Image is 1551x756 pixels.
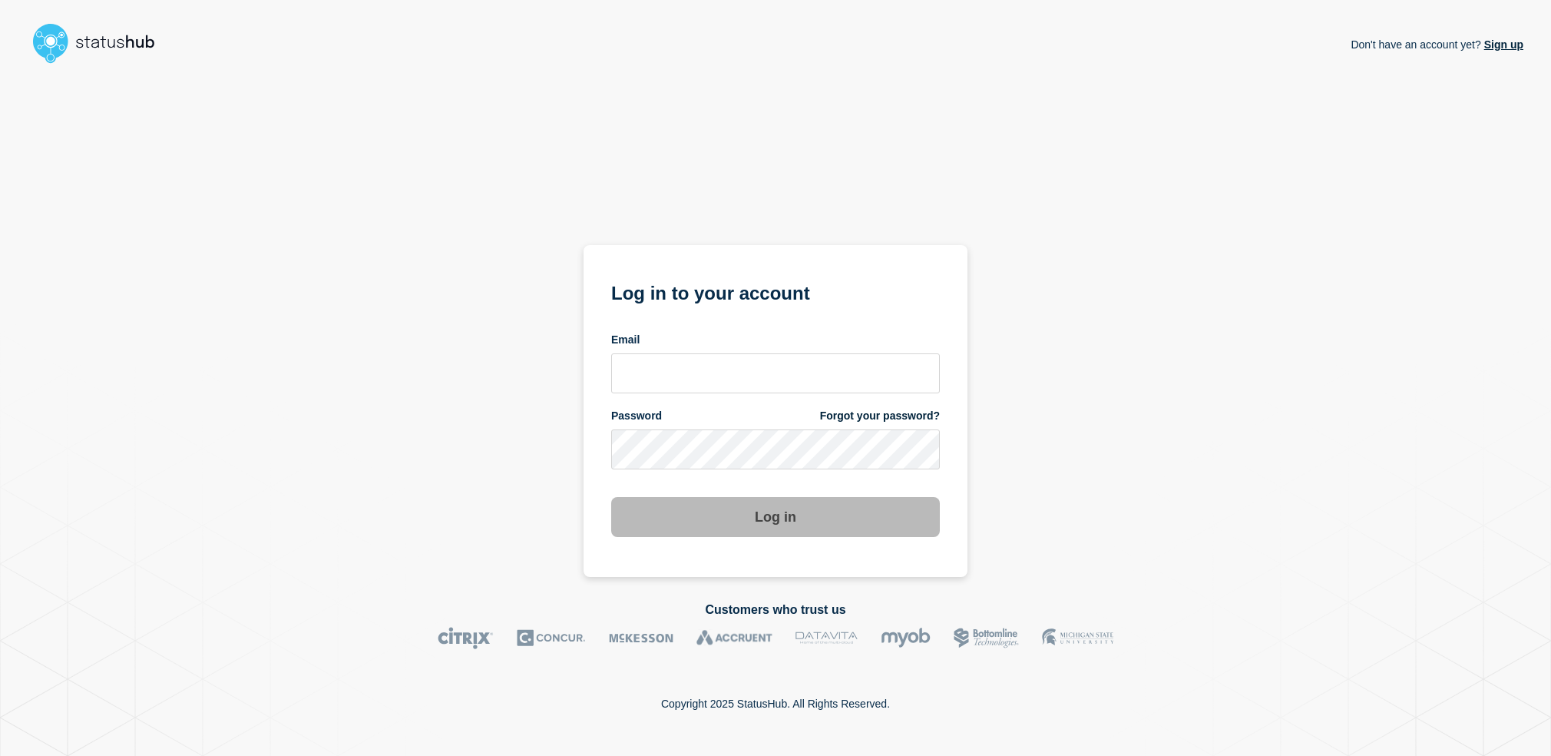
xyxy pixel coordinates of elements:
[881,627,931,649] img: myob logo
[795,627,858,649] img: DataVita logo
[609,627,673,649] img: McKesson logo
[1481,38,1523,51] a: Sign up
[611,353,940,393] input: email input
[438,627,494,649] img: Citrix logo
[820,409,940,423] a: Forgot your password?
[661,698,890,710] p: Copyright 2025 StatusHub. All Rights Reserved.
[1042,627,1113,649] img: MSU logo
[611,497,940,537] button: Log in
[696,627,772,649] img: Accruent logo
[517,627,586,649] img: Concur logo
[611,409,662,423] span: Password
[1351,26,1523,63] p: Don't have an account yet?
[28,18,174,68] img: StatusHub logo
[611,277,940,306] h1: Log in to your account
[954,627,1019,649] img: Bottomline logo
[611,333,640,347] span: Email
[611,429,940,469] input: password input
[28,603,1523,617] h2: Customers who trust us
